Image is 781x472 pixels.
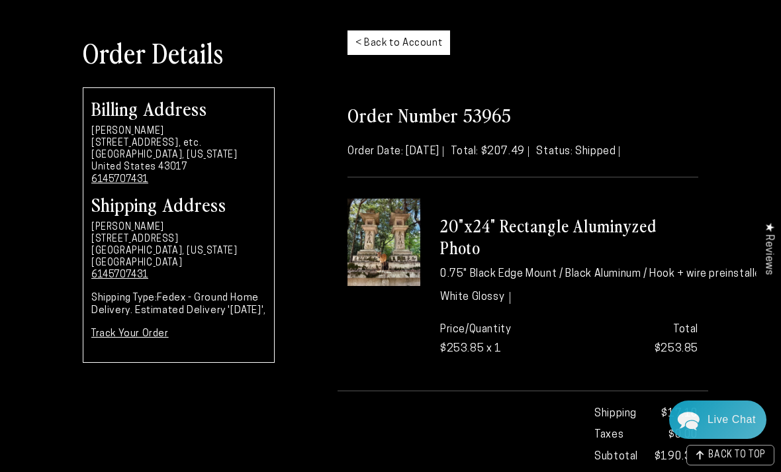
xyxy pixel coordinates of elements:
span: BACK TO TOP [708,451,766,460]
p: Fedex - Ground Home Delivery. Estimated Delivery '[DATE]', [91,292,266,318]
span: $0.00 [668,426,698,445]
div: [DATE] [234,178,257,188]
div: Click to open Judge.me floating reviews tab [756,212,781,285]
a: 6145707431 [91,270,148,280]
span: We run on [101,330,179,337]
li: United States 43017 [91,162,266,173]
li: [STREET_ADDRESS], etc. [91,138,266,150]
img: Marie J [124,20,158,54]
span: Away until 11:00 AM [95,66,187,75]
li: [GEOGRAPHIC_DATA], [US_STATE] [91,246,266,258]
span: Re:amaze [142,328,179,338]
span: Order Date: [DATE] [347,146,443,157]
p: $253.85 [579,320,698,359]
img: Helga [152,20,186,54]
img: 7f2f5cbee4311b75c8768e78e476749c [44,134,57,147]
span: $17.10 [661,404,698,424]
strong: [PERSON_NAME] [91,126,164,136]
h2: Order Number 53965 [347,103,698,126]
span: Total: $207.49 [451,146,528,157]
h2: Shipping Address [91,195,266,213]
li: White Glossy [440,292,510,304]
strong: Shipping [594,404,637,424]
strong: Total [673,324,698,335]
h1: Order Details [83,35,328,70]
div: Recent Conversations [26,110,253,122]
div: Contact Us Directly [708,401,756,439]
div: [DATE] [234,136,257,146]
strong: Shipping Type: [91,293,157,303]
img: 20"x24" Rectangle White Glossy Aluminyzed Photo - 0.75" Edge Mount (Black) / WireHangerPreinstalled [347,199,420,286]
p: Price/Quantity $253.85 x 1 [440,320,559,359]
li: 0.75" Black Edge Mount / Black Aluminum / Hook + wire preinstalled [440,269,773,281]
a: < Back to Account [347,30,450,55]
span: $190.39 [655,448,698,467]
div: Chat widget toggle [669,401,766,439]
strong: Subtotal [594,448,638,467]
h3: 20"x24" Rectangle Aluminyzed Photo [440,215,698,258]
li: [GEOGRAPHIC_DATA] [91,258,266,269]
img: fba842a801236a3782a25bbf40121a09 [44,177,57,190]
span: Status: Shipped [536,146,620,157]
a: 6145707431 [91,175,148,185]
li: [GEOGRAPHIC_DATA], [US_STATE] [91,150,266,162]
img: John [96,20,130,54]
p: You're welcome, [PERSON_NAME]. Take care! [44,191,257,204]
a: Leave A Message [87,350,194,371]
a: Track Your Order [91,329,169,339]
strong: [PERSON_NAME] [91,222,164,232]
h2: Billing Address [91,99,266,117]
li: [STREET_ADDRESS] [91,234,266,246]
div: Aluminyze [60,134,234,147]
strong: Taxes [594,426,623,445]
p: You, too! [44,148,257,161]
div: [PERSON_NAME] [60,177,234,190]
